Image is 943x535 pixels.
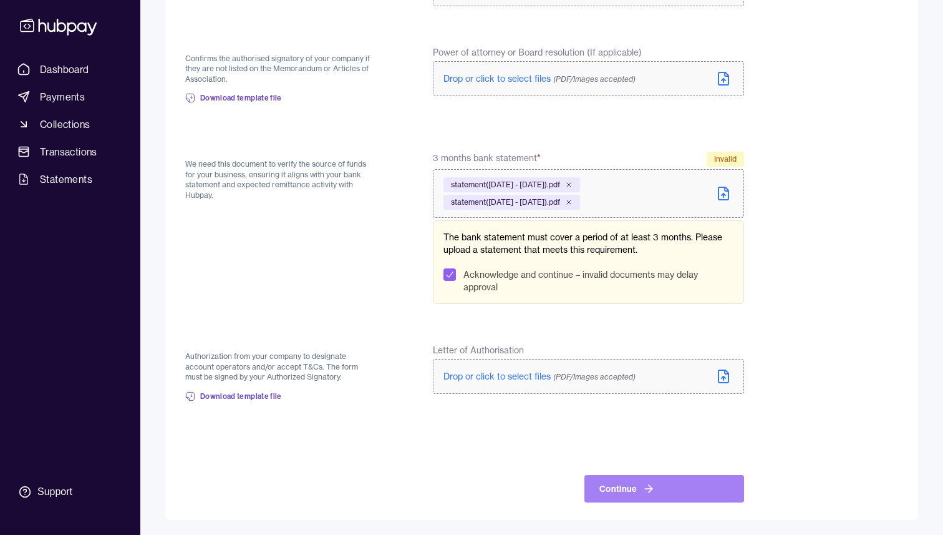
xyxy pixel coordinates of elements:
span: Payments [40,89,85,104]
a: Statements [12,168,128,190]
span: statement([DATE] - [DATE]).pdf [451,180,560,190]
span: Transactions [40,144,97,159]
span: Dashboard [40,62,89,77]
a: Download template file [185,84,282,112]
span: Drop or click to select files [443,371,636,382]
span: Drop or click to select files [443,73,636,84]
span: (PDF/Images accepted) [553,372,636,381]
a: Payments [12,86,128,108]
span: (PDF/Images accepted) [553,74,636,84]
p: Authorization from your company to designate account operators and/or accept T&Cs. The form must ... [185,351,373,383]
p: Confirms the authorised signatory of your company if they are not listed on the Memorandum or Art... [185,54,373,85]
a: Transactions [12,140,128,163]
span: Statements [40,172,92,187]
a: Dashboard [12,58,128,81]
span: Collections [40,117,90,132]
span: 3 months bank statement [433,152,541,167]
p: We need this document to verify the source of funds for your business, ensuring it aligns with yo... [185,159,373,200]
a: Download template file [185,383,282,410]
div: Support [37,485,72,499]
div: Invalid [707,152,744,167]
span: Power of attorney or Board resolution (If applicable) [433,46,642,59]
label: Acknowledge and continue – invalid documents may delay approval [463,268,733,293]
p: The bank statement must cover a period of at least 3 months. Please upload a statement that meets... [443,231,733,256]
span: Download template file [200,391,282,401]
a: Support [12,479,128,505]
a: Collections [12,113,128,135]
span: statement([DATE] - [DATE]).pdf [451,197,560,207]
span: Download template file [200,93,282,103]
button: Continue [584,475,744,503]
span: Letter of Authorisation [433,344,524,356]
